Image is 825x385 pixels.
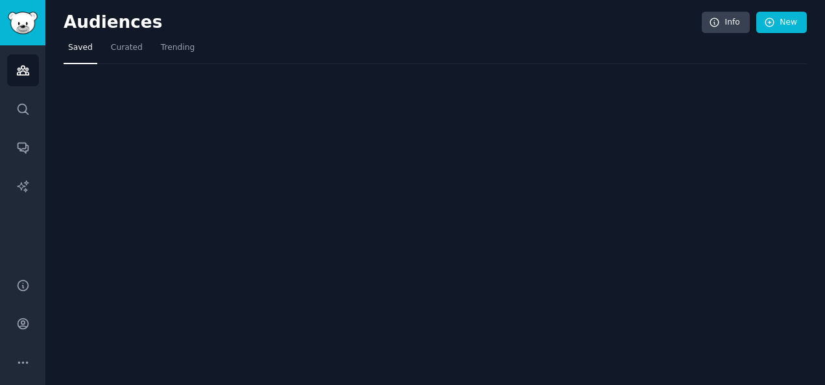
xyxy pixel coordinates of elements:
span: Saved [68,42,93,54]
h2: Audiences [64,12,702,33]
span: Curated [111,42,143,54]
span: Trending [161,42,195,54]
a: Info [702,12,750,34]
a: Saved [64,38,97,64]
a: Trending [156,38,199,64]
a: Curated [106,38,147,64]
a: New [756,12,807,34]
img: GummySearch logo [8,12,38,34]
